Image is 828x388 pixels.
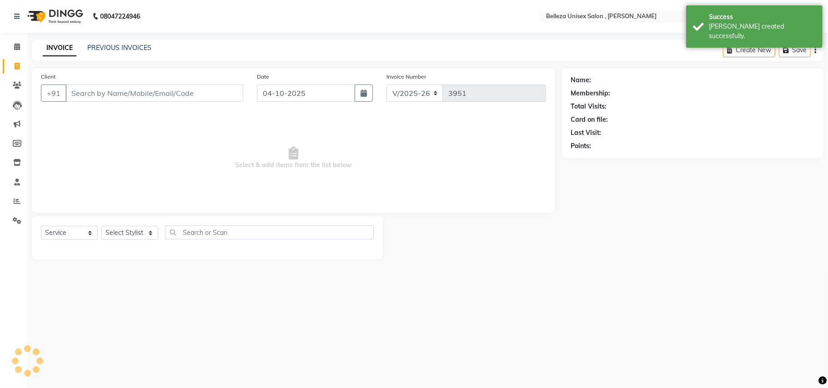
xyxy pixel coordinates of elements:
[571,115,608,124] div: Card on file:
[41,85,66,102] button: +91
[100,4,140,29] b: 08047224946
[571,141,592,151] div: Points:
[41,73,55,81] label: Client
[709,22,816,41] div: Bill created successfully.
[23,4,85,29] img: logo
[165,225,374,239] input: Search or Scan
[723,43,775,57] button: Create New
[87,44,151,52] a: PREVIOUS INVOICES
[41,113,546,204] span: Select & add items from the list below
[65,85,243,102] input: Search by Name/Mobile/Email/Code
[779,43,811,57] button: Save
[571,75,592,85] div: Name:
[709,12,816,22] div: Success
[571,89,611,98] div: Membership:
[257,73,269,81] label: Date
[386,73,426,81] label: Invoice Number
[571,102,607,111] div: Total Visits:
[571,128,602,138] div: Last Visit:
[43,40,76,56] a: INVOICE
